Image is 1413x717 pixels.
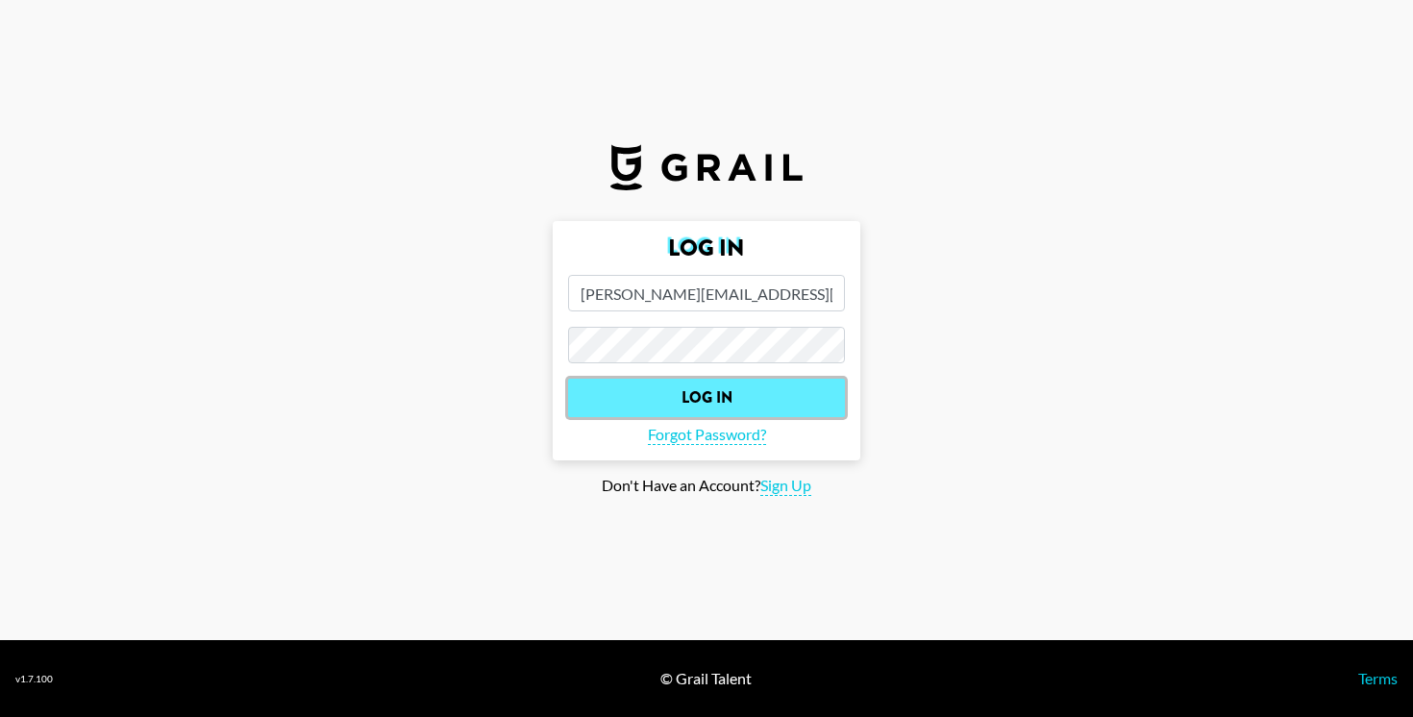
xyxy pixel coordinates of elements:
[568,275,845,311] input: Email
[15,673,53,685] div: v 1.7.100
[760,476,811,496] span: Sign Up
[610,144,803,190] img: Grail Talent Logo
[15,476,1398,496] div: Don't Have an Account?
[568,379,845,417] input: Log In
[568,236,845,260] h2: Log In
[660,669,752,688] div: © Grail Talent
[648,425,766,445] span: Forgot Password?
[1358,669,1398,687] a: Terms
